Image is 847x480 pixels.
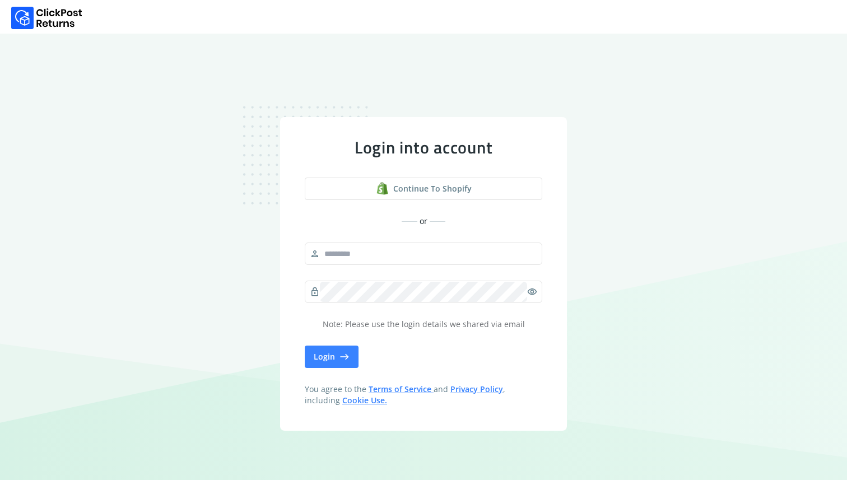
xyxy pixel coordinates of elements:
[342,395,387,406] a: Cookie Use.
[369,384,434,394] a: Terms of Service
[305,137,542,157] div: Login into account
[305,319,542,330] p: Note: Please use the login details we shared via email
[393,183,472,194] span: Continue to shopify
[305,178,542,200] button: Continue to shopify
[310,246,320,262] span: person
[305,384,542,406] span: You agree to the and , including
[305,178,542,200] a: shopify logoContinue to shopify
[376,182,389,195] img: shopify logo
[527,284,537,300] span: visibility
[305,346,359,368] button: Login east
[339,349,350,365] span: east
[310,284,320,300] span: lock
[11,7,82,29] img: Logo
[450,384,503,394] a: Privacy Policy
[305,216,542,227] div: or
